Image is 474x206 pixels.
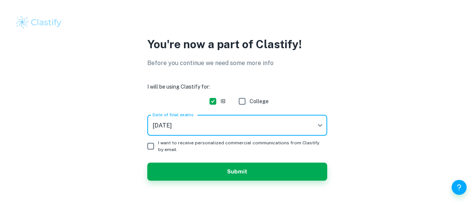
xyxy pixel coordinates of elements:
[153,111,193,118] label: Date of final exams
[15,15,63,30] img: Clastify logo
[147,163,327,181] button: Submit
[15,15,459,30] a: Clastify logo
[158,139,321,153] span: I want to receive personalized commercial communications from Clastify by email.
[220,97,226,105] span: IB
[147,115,327,136] div: [DATE]
[147,83,327,91] h6: I will be using Clastify for:
[147,36,327,53] p: You're now a part of Clastify!
[452,180,467,195] button: Help and Feedback
[250,97,269,105] span: College
[147,59,327,68] p: Before you continue we need some more info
